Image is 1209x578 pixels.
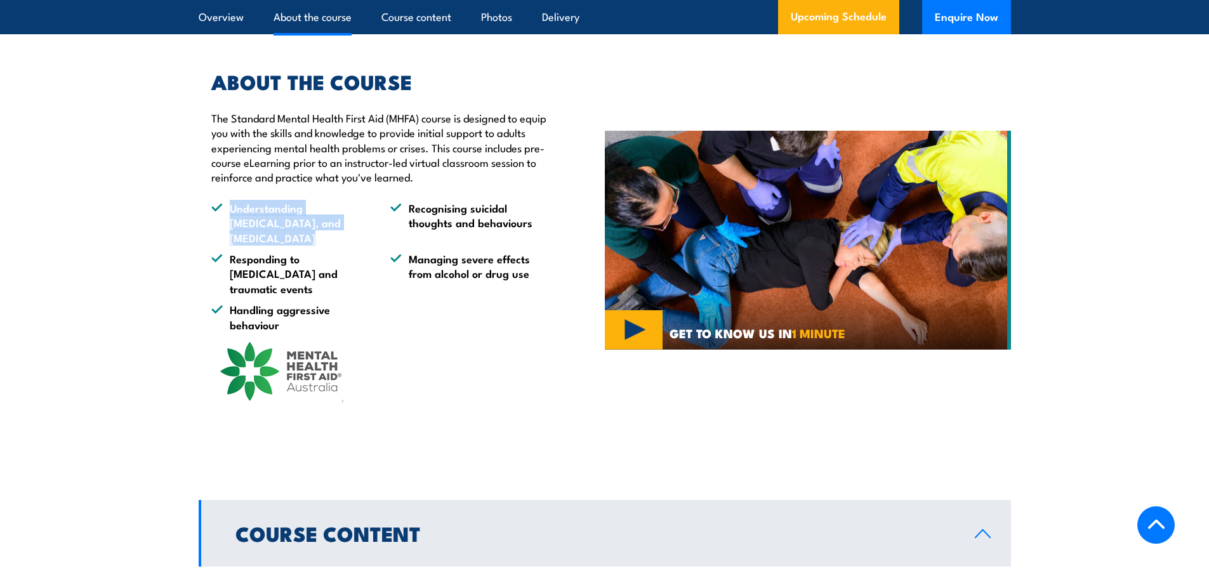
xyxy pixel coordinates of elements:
[235,524,955,542] h2: Course Content
[390,200,546,245] li: Recognising suicidal thoughts and behaviours
[605,131,1011,350] img: Website Video Tile (1)
[211,302,367,332] li: Handling aggressive behaviour
[211,72,546,90] h2: ABOUT THE COURSE
[211,251,367,296] li: Responding to [MEDICAL_DATA] and traumatic events
[211,200,367,245] li: Understanding [MEDICAL_DATA], and [MEDICAL_DATA]
[670,327,845,339] span: GET TO KNOW US IN
[390,251,546,296] li: Managing severe effects from alcohol or drug use
[211,110,546,185] p: The Standard Mental Health First Aid (MHFA) course is designed to equip you with the skills and k...
[792,324,845,342] strong: 1 MINUTE
[199,500,1011,567] a: Course Content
